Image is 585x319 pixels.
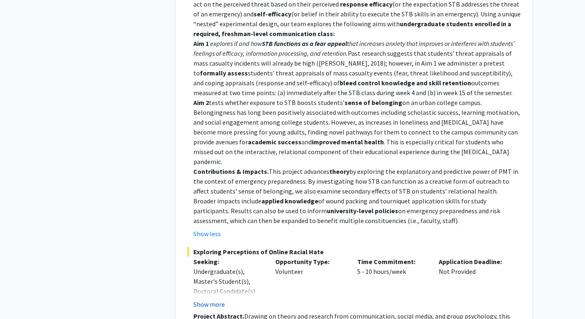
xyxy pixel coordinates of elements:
[193,98,209,107] strong: Aim 2
[357,257,427,267] p: Time Commitment:
[200,69,248,77] strong: formally assess
[312,138,384,146] strong: improved mental health
[329,167,349,175] strong: theory
[193,267,263,316] div: Undergraduate(s), Master's Student(s), Doctoral Candidate(s) (PhD, MD, DMD, PharmD, etc.), Faculty
[6,282,35,313] iframe: Chat
[193,39,209,48] strong: Aim 1
[193,167,269,175] strong: Contributions & Impacts.
[187,247,521,257] span: Exploring Perceptions of Online Racial Hate
[275,257,345,267] p: Opportunity Type:
[269,257,351,309] div: Volunteer
[433,257,515,309] div: Not Provided
[439,257,508,267] p: Application Deadline:
[210,39,262,48] em: explores if and how
[193,299,225,309] button: Show more
[340,79,471,87] strong: bleed control knowledge and skill retention
[193,98,521,166] p: tests whether exposure to STB boosts students’ on an urban college campus. Belongingness has long...
[193,20,511,38] strong: undergraduate students enrolled in a required, freshman-level communication class:
[193,39,521,98] p: Past research suggests that students’ threat appraisals of mass casualty incidents will already b...
[254,10,291,18] strong: self-efficacy
[262,39,347,48] em: STB functions as a fear appeal
[345,98,402,107] strong: sense of belonging
[351,257,433,309] div: 5 - 10 hours/week
[261,197,318,205] strong: applied knowledge
[193,257,263,267] p: Seeking:
[248,138,302,146] strong: academic success
[193,166,521,226] p: This project advances by exploring the explanatory and predictive power of PMT in the context of ...
[327,207,398,215] strong: university-level policies
[193,229,221,239] button: Show less
[193,39,515,57] em: that increases anxiety that improves or interferes with students’ feelings of efficacy, informati...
